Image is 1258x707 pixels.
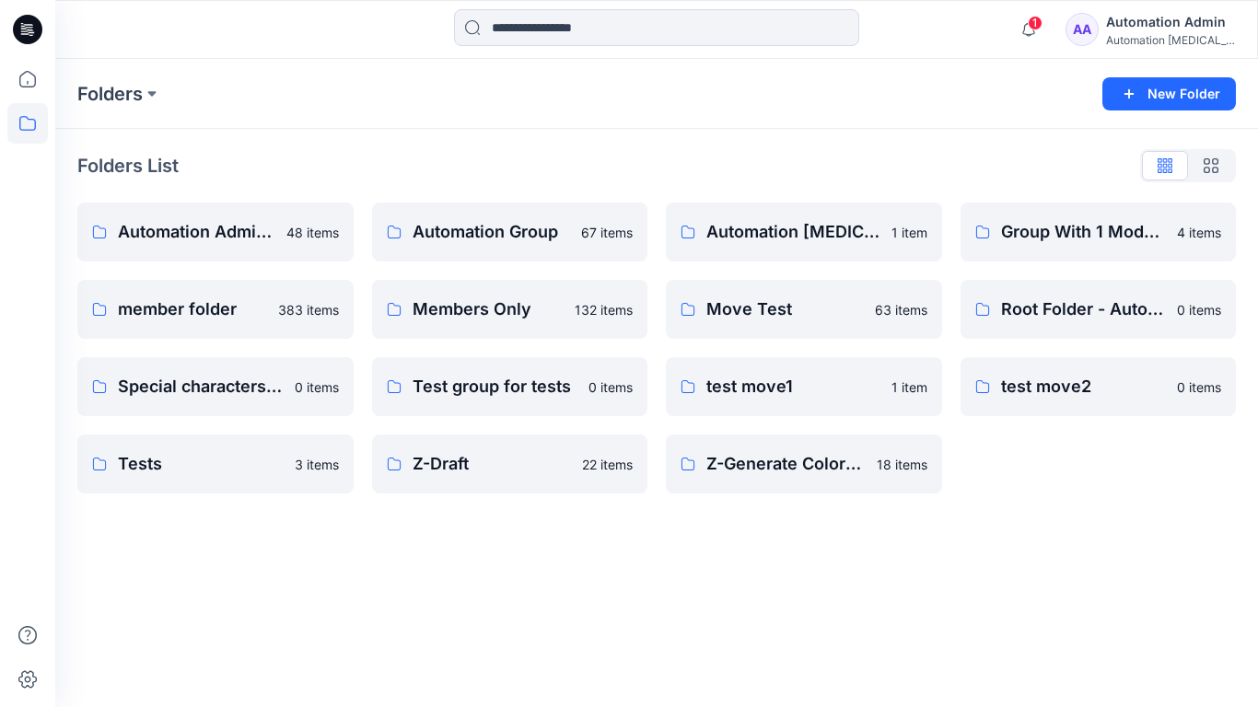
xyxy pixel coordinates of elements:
p: Automation Group [413,219,571,245]
p: Move Test [706,296,864,322]
a: Root Folder - Automation0 items [961,280,1237,339]
p: 0 items [1177,377,1221,397]
p: 1 item [891,377,927,397]
a: Z-Draft22 items [372,435,648,493]
p: 67 items [581,223,633,242]
p: 63 items [875,300,927,319]
a: Group With 1 Moderator 24 items [961,203,1237,261]
p: Automation Admin's Personal Zone [118,219,275,245]
a: Automation Group67 items [372,203,648,261]
p: 0 items [1177,300,1221,319]
p: 0 items [295,377,339,397]
p: Folders List [77,152,179,180]
p: Automation [MEDICAL_DATA][DOMAIN_NAME] [706,219,880,245]
div: Automation Admin [1106,11,1235,33]
span: 1 [1028,16,1043,30]
p: Tests [118,451,284,477]
button: New Folder [1102,77,1236,110]
a: test move11 item [666,357,942,416]
p: Special characters !@#$%^&*)( [118,374,284,400]
div: Automation [MEDICAL_DATA]... [1106,33,1235,47]
p: 18 items [877,455,927,474]
a: Automation Admin's Personal Zone48 items [77,203,354,261]
div: AA [1066,13,1099,46]
a: Tests3 items [77,435,354,493]
p: test move1 [706,374,880,400]
p: 383 items [278,300,339,319]
p: member folder [118,296,267,322]
a: Automation [MEDICAL_DATA][DOMAIN_NAME]1 item [666,203,942,261]
p: Members Only [413,296,565,322]
a: Z-Generate Colorways18 items [666,435,942,493]
p: Test group for tests [413,374,578,400]
a: Test group for tests0 items [372,357,648,416]
p: Z-Draft [413,451,572,477]
p: 22 items [582,455,633,474]
a: Special characters !@#$%^&*)(0 items [77,357,354,416]
p: 3 items [295,455,339,474]
a: Move Test63 items [666,280,942,339]
a: Folders [77,81,143,107]
p: 0 items [588,377,633,397]
p: 132 items [575,300,633,319]
p: test move2 [1001,374,1167,400]
a: Members Only132 items [372,280,648,339]
a: member folder383 items [77,280,354,339]
p: 1 item [891,223,927,242]
p: Z-Generate Colorways [706,451,866,477]
a: test move20 items [961,357,1237,416]
p: 48 items [286,223,339,242]
p: Root Folder - Automation [1001,296,1167,322]
p: Group With 1 Moderator 2 [1001,219,1167,245]
p: 4 items [1177,223,1221,242]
